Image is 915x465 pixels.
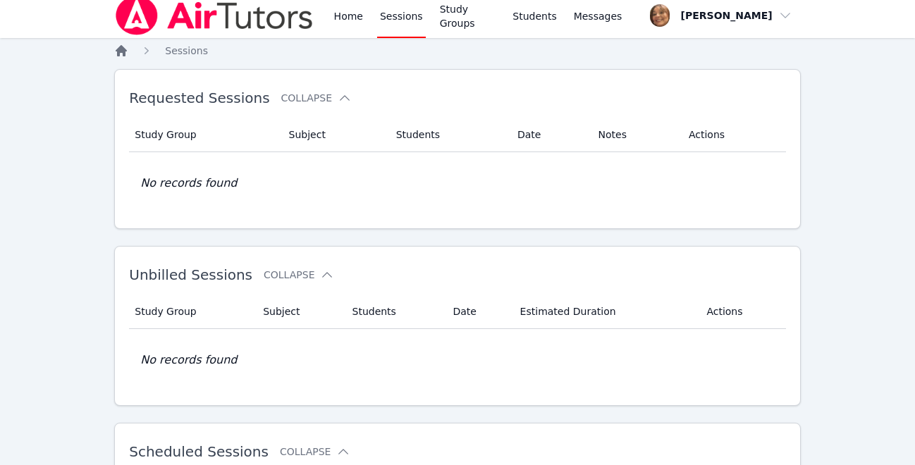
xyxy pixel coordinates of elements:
span: Requested Sessions [129,89,269,106]
th: Subject [281,118,388,152]
th: Students [344,294,445,329]
th: Date [445,294,512,329]
button: Collapse [281,91,352,105]
th: Study Group [129,118,280,152]
th: Students [388,118,509,152]
th: Actions [698,294,785,329]
span: Sessions [165,45,208,56]
span: Scheduled Sessions [129,443,269,460]
th: Subject [254,294,343,329]
th: Actions [680,118,786,152]
nav: Breadcrumb [114,44,801,58]
td: No records found [129,329,786,391]
th: Notes [589,118,680,152]
th: Estimated Duration [512,294,699,329]
a: Sessions [165,44,208,58]
th: Study Group [129,294,254,329]
th: Date [509,118,590,152]
span: Messages [574,9,622,23]
button: Collapse [264,268,334,282]
button: Collapse [280,445,350,459]
td: No records found [129,152,786,214]
span: Unbilled Sessions [129,266,252,283]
